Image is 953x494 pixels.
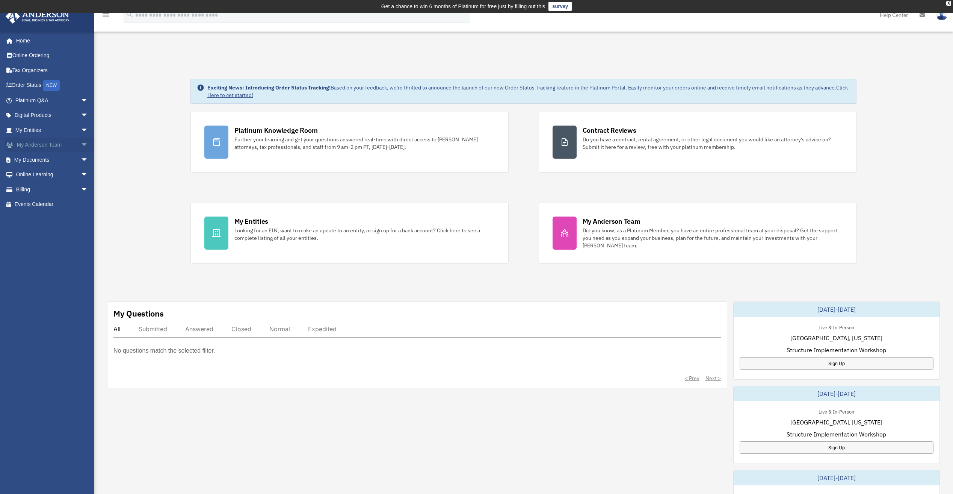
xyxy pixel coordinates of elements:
[381,2,545,11] div: Get a chance to win 6 months of Platinum for free just by filling out this
[548,2,572,11] a: survey
[583,126,636,135] div: Contract Reviews
[234,126,318,135] div: Platinum Knowledge Room
[946,1,951,6] div: close
[234,136,495,151] div: Further your learning and get your questions answered real-time with direct access to [PERSON_NAM...
[583,217,640,226] div: My Anderson Team
[5,138,100,153] a: My Anderson Teamarrow_drop_down
[790,333,882,342] span: [GEOGRAPHIC_DATA], [US_STATE]
[813,407,860,415] div: Live & In-Person
[583,136,843,151] div: Do you have a contract, rental agreement, or other legal document you would like an attorney's ad...
[5,48,100,63] a: Online Ordering
[734,470,939,485] div: [DATE]-[DATE]
[190,112,509,173] a: Platinum Knowledge Room Further your learning and get your questions answered real-time with dire...
[5,33,96,48] a: Home
[539,112,857,173] a: Contract Reviews Do you have a contract, rental agreement, or other legal document you would like...
[790,418,882,427] span: [GEOGRAPHIC_DATA], [US_STATE]
[308,325,337,333] div: Expedited
[81,108,96,123] span: arrow_drop_down
[125,10,134,18] i: search
[734,386,939,401] div: [DATE]-[DATE]
[101,13,110,20] a: menu
[787,430,886,439] span: Structure Implementation Workshop
[81,138,96,153] span: arrow_drop_down
[5,108,100,123] a: Digital Productsarrow_drop_down
[81,93,96,108] span: arrow_drop_down
[81,152,96,168] span: arrow_drop_down
[207,84,850,99] div: Based on your feedback, we're thrilled to announce the launch of our new Order Status Tracking fe...
[5,78,100,93] a: Order StatusNEW
[5,93,100,108] a: Platinum Q&Aarrow_drop_down
[5,182,100,197] a: Billingarrow_drop_down
[207,84,848,98] a: Click Here to get started!
[234,217,268,226] div: My Entities
[185,325,213,333] div: Answered
[81,182,96,197] span: arrow_drop_down
[936,9,947,20] img: User Pic
[787,345,886,355] span: Structure Implementation Workshop
[81,123,96,138] span: arrow_drop_down
[740,357,933,370] a: Sign Up
[43,80,60,91] div: NEW
[734,302,939,317] div: [DATE]-[DATE]
[234,227,495,242] div: Looking for an EIN, want to make an update to an entity, or sign up for a bank account? Click her...
[583,227,843,249] div: Did you know, as a Platinum Member, you have an entire professional team at your disposal? Get th...
[207,84,331,91] strong: Exciting News: Introducing Order Status Tracking!
[81,167,96,183] span: arrow_drop_down
[231,325,251,333] div: Closed
[5,63,100,78] a: Tax Organizers
[3,9,71,24] img: Anderson Advisors Platinum Portal
[5,167,100,182] a: Online Learningarrow_drop_down
[813,323,860,331] div: Live & In-Person
[190,203,509,264] a: My Entities Looking for an EIN, want to make an update to an entity, or sign up for a bank accoun...
[139,325,167,333] div: Submitted
[101,11,110,20] i: menu
[539,203,857,264] a: My Anderson Team Did you know, as a Platinum Member, you have an entire professional team at your...
[5,123,100,138] a: My Entitiesarrow_drop_down
[5,197,100,212] a: Events Calendar
[269,325,290,333] div: Normal
[113,345,215,356] p: No questions match the selected filter.
[113,308,164,319] div: My Questions
[113,325,121,333] div: All
[5,152,100,167] a: My Documentsarrow_drop_down
[740,441,933,454] a: Sign Up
